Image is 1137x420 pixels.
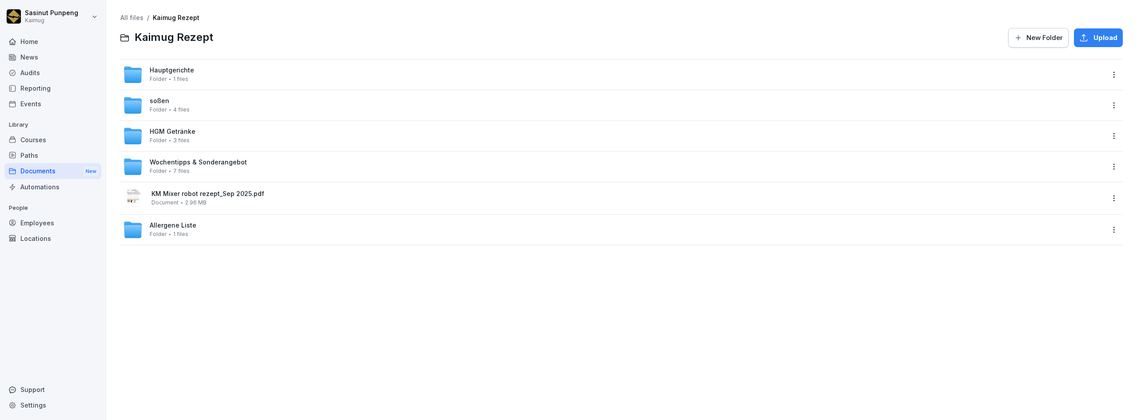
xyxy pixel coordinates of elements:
[153,14,199,21] a: Kaimug Rezept
[123,220,1104,240] a: Allergene ListeFolder1 files
[123,157,1104,176] a: Wochentipps & SonderangebotFolder7 files
[4,397,101,413] a: Settings
[150,97,169,105] span: soßen
[4,163,101,180] a: DocumentsNew
[150,231,167,237] span: Folder
[25,17,78,24] p: Kaimug
[173,76,188,82] span: 1 files
[4,148,101,163] a: Paths
[4,34,101,49] a: Home
[4,49,101,65] a: News
[147,14,149,22] span: /
[151,200,179,206] span: Document
[4,179,101,195] a: Automations
[150,222,196,229] span: Allergene Liste
[123,65,1104,84] a: HauptgerichteFolder1 files
[4,163,101,180] div: Documents
[150,107,167,113] span: Folder
[25,9,78,17] p: Sasinut Punpeng
[120,14,143,21] a: All files
[173,137,190,144] span: 3 files
[185,200,207,206] span: 2.96 MB
[173,168,190,174] span: 7 files
[4,96,101,112] a: Events
[150,168,167,174] span: Folder
[135,31,213,44] span: Kaimug Rezept
[1074,28,1123,47] button: Upload
[4,215,101,231] a: Employees
[173,107,190,113] span: 4 files
[150,159,247,166] span: Wochentipps & Sonderangebot
[4,382,101,397] div: Support
[151,190,1104,198] span: KM Mixer robot rezept_Sep 2025.pdf
[1026,33,1063,43] span: New Folder
[173,231,188,237] span: 1 files
[4,118,101,132] p: Library
[150,128,195,136] span: HGM Getränke
[150,67,194,74] span: Hauptgerichte
[4,132,101,148] a: Courses
[123,96,1104,115] a: soßenFolder4 files
[4,231,101,246] a: Locations
[4,65,101,80] a: Audits
[4,201,101,215] p: People
[150,137,167,144] span: Folder
[150,76,167,82] span: Folder
[83,166,99,176] div: New
[4,80,101,96] a: Reporting
[1093,33,1117,43] span: Upload
[123,126,1104,146] a: HGM GetränkeFolder3 files
[1008,28,1069,48] button: New Folder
